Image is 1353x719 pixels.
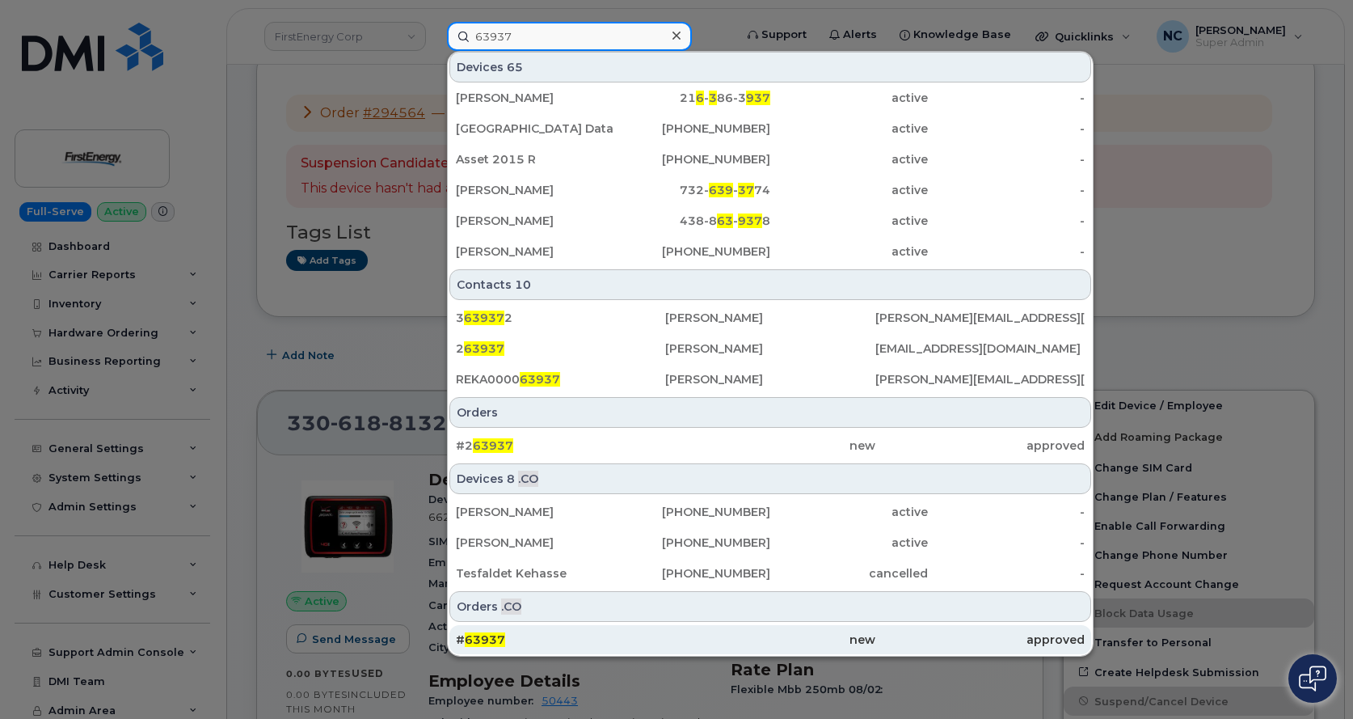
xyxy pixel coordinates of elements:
div: new [665,632,875,648]
div: [PHONE_NUMBER] [613,121,771,137]
a: [PERSON_NAME]438-863-9378active- [449,206,1091,235]
div: active [770,535,928,551]
div: [PHONE_NUMBER] [613,535,771,551]
span: 937 [746,91,770,105]
div: [PHONE_NUMBER] [613,565,771,582]
a: Asset 2015 R[PHONE_NUMBER]active- [449,145,1091,174]
span: 639 [709,183,733,197]
div: - [928,151,1085,167]
div: [PERSON_NAME][EMAIL_ADDRESS][PERSON_NAME][DOMAIN_NAME] [875,310,1085,326]
div: - [928,243,1085,260]
div: active [770,182,928,198]
div: # [456,632,665,648]
div: [PHONE_NUMBER] [613,504,771,520]
div: active [770,121,928,137]
div: Tesfaldet Kehasse [456,565,613,582]
a: #263937newapproved [449,431,1091,460]
div: - [928,565,1085,582]
span: .CO [518,471,538,487]
img: Open chat [1299,666,1326,692]
div: active [770,213,928,229]
span: 3 [709,91,717,105]
div: [PERSON_NAME] [456,213,613,229]
div: - [928,121,1085,137]
a: [PERSON_NAME][PHONE_NUMBER]active- [449,497,1091,527]
a: [PERSON_NAME][PHONE_NUMBER]active- [449,528,1091,557]
div: - [928,182,1085,198]
div: - [928,90,1085,106]
a: 3639372[PERSON_NAME][PERSON_NAME][EMAIL_ADDRESS][PERSON_NAME][DOMAIN_NAME] [449,303,1091,332]
div: [PERSON_NAME] [456,90,613,106]
div: [PERSON_NAME] [456,504,613,520]
div: [PERSON_NAME] [456,535,613,551]
div: #2 [456,438,665,454]
div: approved [875,438,1085,454]
div: Contacts [449,269,1091,300]
a: [GEOGRAPHIC_DATA] Data[PHONE_NUMBER]active- [449,114,1091,143]
div: 3 2 [456,310,665,326]
div: [PHONE_NUMBER] [613,243,771,260]
a: 263937[PERSON_NAME][EMAIL_ADDRESS][DOMAIN_NAME] [449,334,1091,363]
div: approved [875,632,1085,648]
a: [PERSON_NAME]216-386-3937active- [449,83,1091,112]
div: 2 [456,340,665,357]
div: Orders [449,397,1091,428]
span: 6 [696,91,704,105]
div: 732- - 74 [613,182,771,198]
div: 21 - 86-3 [613,90,771,106]
div: cancelled [770,565,928,582]
div: [GEOGRAPHIC_DATA] Data [456,121,613,137]
span: 8 [507,471,515,487]
div: [PERSON_NAME] [456,243,613,260]
a: Tesfaldet Kehasse[PHONE_NUMBER]cancelled- [449,559,1091,588]
div: new [665,438,875,454]
div: [PHONE_NUMBER] [613,151,771,167]
a: REKA000063937[PERSON_NAME][PERSON_NAME][EMAIL_ADDRESS][PERSON_NAME][DOMAIN_NAME] [449,365,1091,394]
span: 63 [717,214,733,228]
a: [PERSON_NAME][PHONE_NUMBER]active- [449,237,1091,266]
div: [EMAIL_ADDRESS][DOMAIN_NAME] [875,340,1085,357]
div: - [928,213,1085,229]
div: Orders [449,591,1091,622]
div: [PERSON_NAME] [665,310,875,326]
div: active [770,90,928,106]
span: 10 [515,277,531,293]
div: Devices [449,52,1091,82]
div: Asset 2015 R [456,151,613,167]
div: active [770,151,928,167]
input: Find something... [447,22,692,51]
div: [PERSON_NAME] [665,371,875,387]
span: 63937 [465,632,505,647]
span: 63937 [464,311,504,325]
div: REKA0000 [456,371,665,387]
span: 63937 [464,341,504,356]
div: [PERSON_NAME] [456,182,613,198]
a: [PERSON_NAME]732-639-3774active- [449,176,1091,205]
div: - [928,535,1085,551]
div: Devices [449,463,1091,494]
div: [PERSON_NAME] [665,340,875,357]
div: active [770,504,928,520]
span: 937 [738,214,762,228]
span: 63937 [473,438,513,453]
span: 63937 [520,372,560,387]
span: 37 [738,183,754,197]
div: 438-8 - 8 [613,213,771,229]
span: .CO [501,598,521,615]
div: - [928,504,1085,520]
span: 65 [507,59,523,75]
a: #63937newapproved [449,625,1091,654]
div: active [770,243,928,260]
div: [PERSON_NAME][EMAIL_ADDRESS][PERSON_NAME][DOMAIN_NAME] [875,371,1085,387]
